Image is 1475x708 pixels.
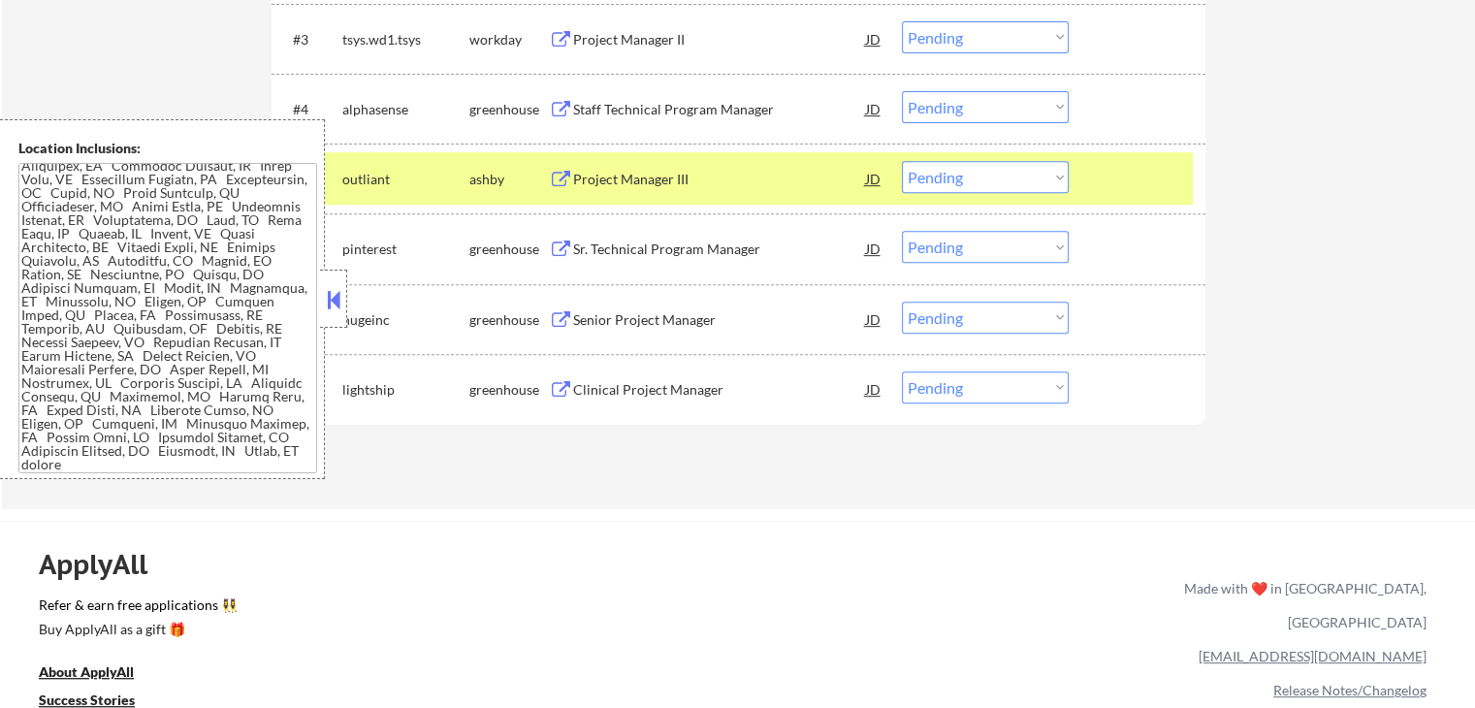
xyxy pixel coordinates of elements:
[573,380,866,400] div: Clinical Project Manager
[864,161,883,196] div: JD
[573,100,866,119] div: Staff Technical Program Manager
[18,139,317,158] div: Location Inclusions:
[469,30,549,49] div: workday
[342,240,469,259] div: pinterest
[573,240,866,259] div: Sr. Technical Program Manager
[1199,648,1427,664] a: [EMAIL_ADDRESS][DOMAIN_NAME]
[39,623,233,636] div: Buy ApplyAll as a gift 🎁
[39,598,779,619] a: Refer & earn free applications 👯‍♀️
[864,231,883,266] div: JD
[469,310,549,330] div: greenhouse
[864,302,883,337] div: JD
[39,692,135,708] u: Success Stories
[342,100,469,119] div: alphasense
[293,100,327,119] div: #4
[864,91,883,126] div: JD
[573,170,866,189] div: Project Manager III
[342,30,469,49] div: tsys.wd1.tsys
[469,170,549,189] div: ashby
[469,240,549,259] div: greenhouse
[293,30,327,49] div: #3
[864,371,883,406] div: JD
[39,661,161,686] a: About ApplyAll
[39,663,134,680] u: About ApplyAll
[1273,682,1427,698] a: Release Notes/Changelog
[864,21,883,56] div: JD
[39,619,233,643] a: Buy ApplyAll as a gift 🎁
[342,310,469,330] div: hugeinc
[1176,571,1427,639] div: Made with ❤️ in [GEOGRAPHIC_DATA], [GEOGRAPHIC_DATA]
[573,30,866,49] div: Project Manager II
[342,170,469,189] div: outliant
[342,380,469,400] div: lightship
[469,100,549,119] div: greenhouse
[39,548,170,581] div: ApplyAll
[573,310,866,330] div: Senior Project Manager
[469,380,549,400] div: greenhouse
